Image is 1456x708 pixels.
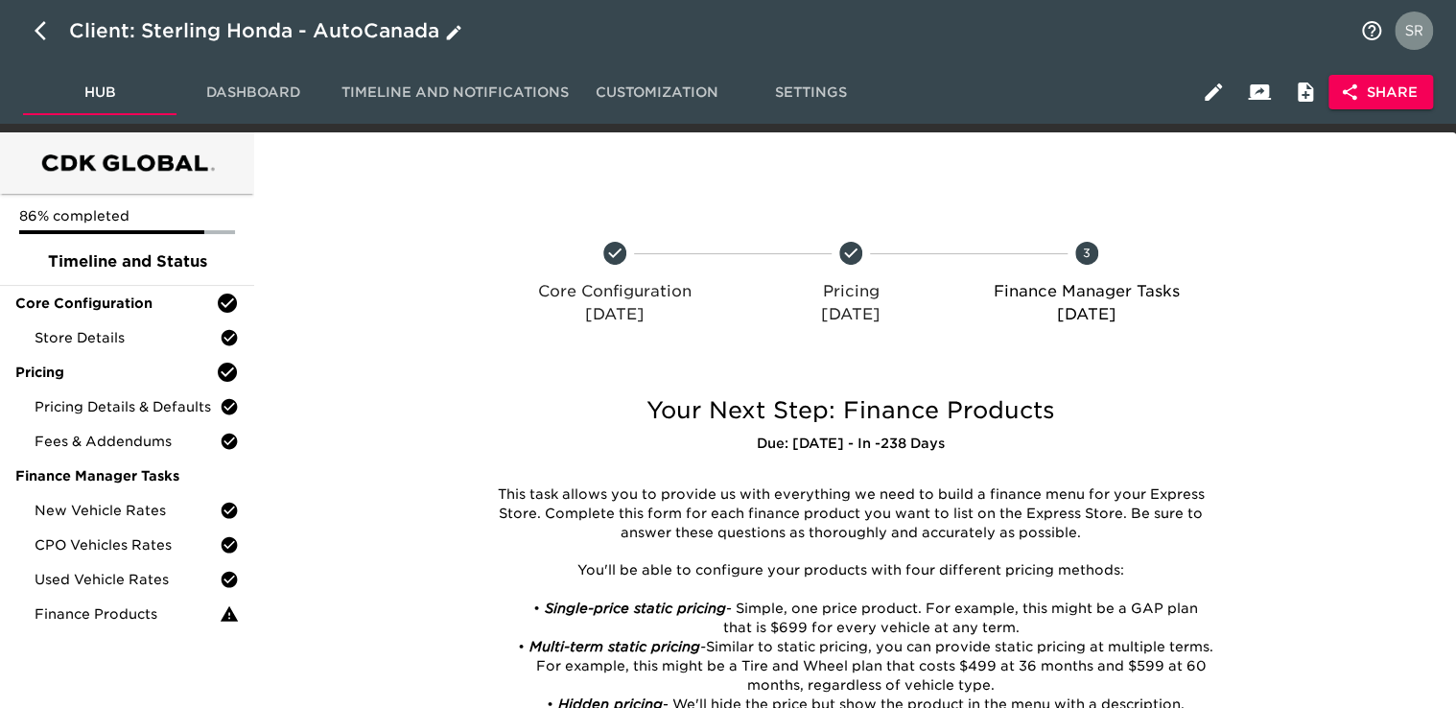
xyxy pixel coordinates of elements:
span: Timeline and Status [15,250,239,273]
p: [DATE] [976,303,1197,326]
p: 86% completed [19,206,235,225]
button: Share [1328,75,1433,110]
p: Pricing [740,280,961,303]
em: - [699,639,705,654]
button: notifications [1349,8,1395,54]
p: [DATE] [740,303,961,326]
img: Profile [1395,12,1433,50]
span: Customization [592,81,722,105]
text: 3 [1083,246,1091,260]
span: New Vehicle Rates [35,501,220,520]
span: Fees & Addendums [35,432,220,451]
span: Finance Manager Tasks [15,466,239,485]
span: Pricing [15,363,216,382]
h6: Due: [DATE] - In -238 Days [474,434,1227,455]
em: Single-price static pricing [544,601,725,616]
p: This task allows you to provide us with everything we need to build a finance menu for your Expre... [488,485,1212,543]
span: Hub [35,81,165,105]
button: Edit Hub [1190,69,1236,115]
span: CPO Vehicles Rates [35,535,220,555]
button: Client View [1236,69,1282,115]
span: Timeline and Notifications [341,81,569,105]
li: Similar to static pricing, you can provide static pricing at multiple terms. For example, this mi... [508,638,1212,696]
span: Share [1344,81,1418,105]
span: Dashboard [188,81,318,105]
span: Finance Products [35,604,220,624]
p: [DATE] [505,303,725,326]
p: Core Configuration [505,280,725,303]
button: Internal Notes and Comments [1282,69,1328,115]
p: Finance Manager Tasks [976,280,1197,303]
span: Core Configuration [15,294,216,313]
p: You'll be able to configure your products with four different pricing methods: [488,561,1212,580]
h5: Your Next Step: Finance Products [474,395,1227,426]
span: Used Vehicle Rates [35,570,220,589]
em: Multi-term static pricing [528,639,699,654]
span: Settings [745,81,876,105]
span: Pricing Details & Defaults [35,397,220,416]
div: Client: Sterling Honda - AutoCanada [69,15,466,46]
li: - Simple, one price product. For example, this might be a GAP plan that is $699 for every vehicle... [508,600,1212,638]
span: Store Details [35,328,220,347]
